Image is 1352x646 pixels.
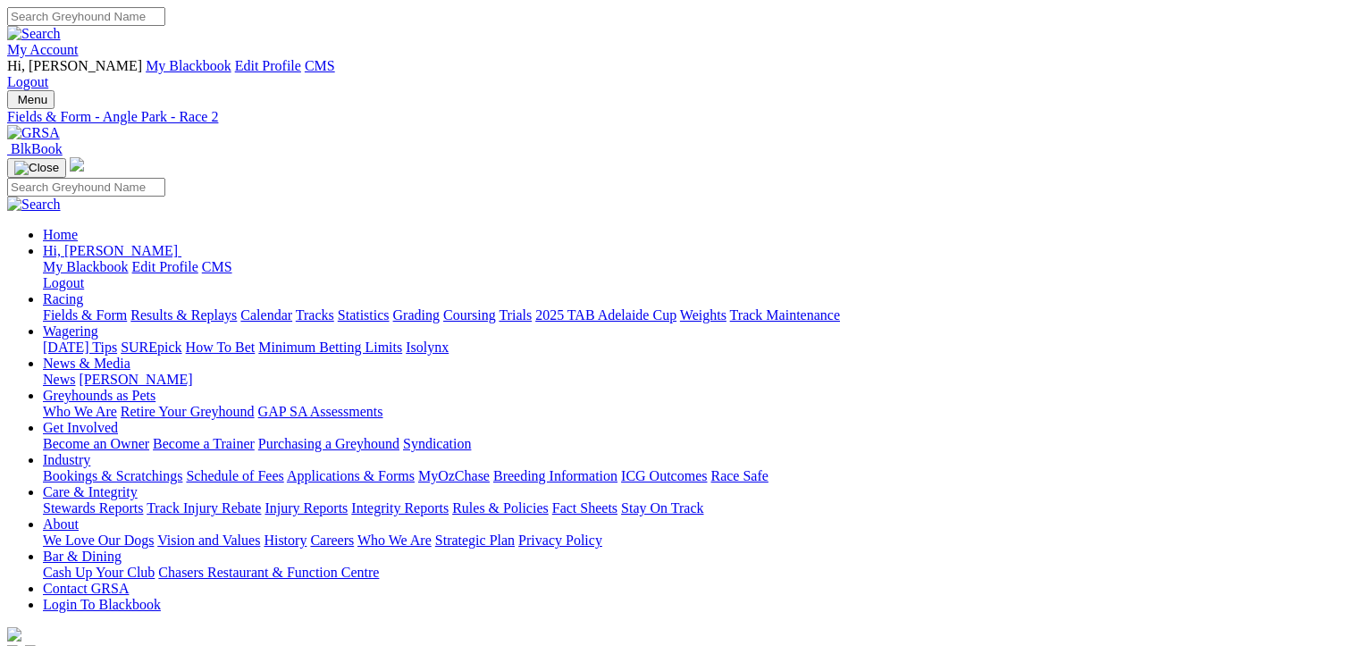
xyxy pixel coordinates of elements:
a: Retire Your Greyhound [121,404,255,419]
div: News & Media [43,372,1345,388]
a: Who We Are [43,404,117,419]
a: About [43,516,79,532]
a: Home [43,227,78,242]
a: Minimum Betting Limits [258,340,402,355]
a: CMS [305,58,335,73]
a: Become an Owner [43,436,149,451]
input: Search [7,7,165,26]
a: Industry [43,452,90,467]
a: History [264,533,307,548]
a: Greyhounds as Pets [43,388,155,403]
a: Cash Up Your Club [43,565,155,580]
div: About [43,533,1345,549]
a: Results & Replays [130,307,237,323]
a: Fact Sheets [552,500,617,516]
a: Race Safe [710,468,768,483]
a: Login To Blackbook [43,597,161,612]
a: Logout [7,74,48,89]
a: We Love Our Dogs [43,533,154,548]
a: News & Media [43,356,130,371]
a: Track Maintenance [730,307,840,323]
a: ICG Outcomes [621,468,707,483]
input: Search [7,178,165,197]
a: Grading [393,307,440,323]
a: Bar & Dining [43,549,122,564]
a: Fields & Form - Angle Park - Race 2 [7,109,1345,125]
a: MyOzChase [418,468,490,483]
a: Strategic Plan [435,533,515,548]
a: Careers [310,533,354,548]
img: Search [7,197,61,213]
a: Logout [43,275,84,290]
a: Rules & Policies [452,500,549,516]
span: Hi, [PERSON_NAME] [43,243,178,258]
a: BlkBook [7,141,63,156]
a: Bookings & Scratchings [43,468,182,483]
img: Search [7,26,61,42]
span: Menu [18,93,47,106]
a: How To Bet [186,340,256,355]
a: Syndication [403,436,471,451]
a: Care & Integrity [43,484,138,499]
a: Statistics [338,307,390,323]
a: Breeding Information [493,468,617,483]
a: Calendar [240,307,292,323]
a: Become a Trainer [153,436,255,451]
div: Bar & Dining [43,565,1345,581]
a: 2025 TAB Adelaide Cup [535,307,676,323]
a: Isolynx [406,340,449,355]
a: Stewards Reports [43,500,143,516]
a: News [43,372,75,387]
a: Edit Profile [235,58,301,73]
a: Weights [680,307,726,323]
a: Track Injury Rebate [147,500,261,516]
a: GAP SA Assessments [258,404,383,419]
img: Close [14,161,59,175]
a: Chasers Restaurant & Function Centre [158,565,379,580]
a: SUREpick [121,340,181,355]
a: Stay On Track [621,500,703,516]
a: My Account [7,42,79,57]
a: Schedule of Fees [186,468,283,483]
button: Toggle navigation [7,90,55,109]
a: [DATE] Tips [43,340,117,355]
a: Wagering [43,323,98,339]
a: Vision and Values [157,533,260,548]
div: Racing [43,307,1345,323]
a: Edit Profile [132,259,198,274]
a: My Blackbook [43,259,129,274]
a: Injury Reports [265,500,348,516]
div: My Account [7,58,1345,90]
a: CMS [202,259,232,274]
span: BlkBook [11,141,63,156]
a: Trials [499,307,532,323]
a: Purchasing a Greyhound [258,436,399,451]
a: Get Involved [43,420,118,435]
div: Hi, [PERSON_NAME] [43,259,1345,291]
img: GRSA [7,125,60,141]
a: Coursing [443,307,496,323]
a: Tracks [296,307,334,323]
span: Hi, [PERSON_NAME] [7,58,142,73]
a: Hi, [PERSON_NAME] [43,243,181,258]
div: Get Involved [43,436,1345,452]
a: Who We Are [357,533,432,548]
a: Integrity Reports [351,500,449,516]
img: logo-grsa-white.png [7,627,21,642]
a: Applications & Forms [287,468,415,483]
a: [PERSON_NAME] [79,372,192,387]
a: Contact GRSA [43,581,129,596]
a: Privacy Policy [518,533,602,548]
div: Greyhounds as Pets [43,404,1345,420]
img: logo-grsa-white.png [70,157,84,172]
a: Fields & Form [43,307,127,323]
div: Industry [43,468,1345,484]
button: Toggle navigation [7,158,66,178]
a: Racing [43,291,83,306]
div: Wagering [43,340,1345,356]
a: My Blackbook [146,58,231,73]
div: Care & Integrity [43,500,1345,516]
